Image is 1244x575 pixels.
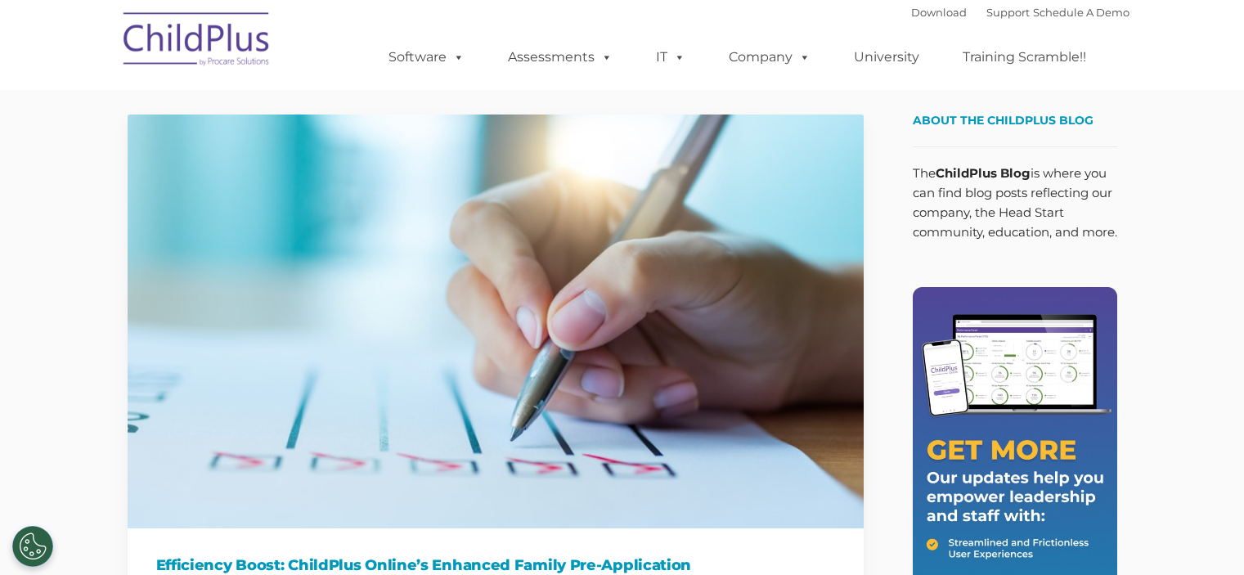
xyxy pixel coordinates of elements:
img: ChildPlus by Procare Solutions [115,1,279,83]
a: University [838,41,936,74]
a: Download [911,6,967,19]
iframe: Chat Widget [1162,496,1244,575]
a: Assessments [492,41,629,74]
img: Efficiency Boost: ChildPlus Online's Enhanced Family Pre-Application Process - Streamlining Appli... [128,115,864,528]
a: Training Scramble!! [946,41,1103,74]
a: Software [372,41,481,74]
strong: ChildPlus Blog [936,165,1031,181]
a: Schedule A Demo [1033,6,1129,19]
a: IT [640,41,702,74]
font: | [911,6,1129,19]
p: The is where you can find blog posts reflecting our company, the Head Start community, education,... [913,164,1117,242]
span: About the ChildPlus Blog [913,113,1094,128]
a: Support [986,6,1030,19]
button: Cookies Settings [12,526,53,567]
a: Company [712,41,827,74]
